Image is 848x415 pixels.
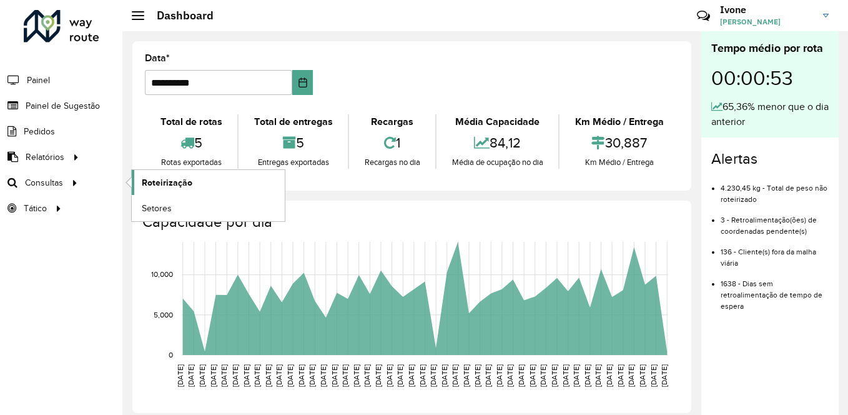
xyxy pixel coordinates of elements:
text: [DATE] [341,364,349,387]
span: Painel [27,74,50,87]
div: 1 [352,129,432,156]
li: 136 - Cliente(s) fora da malha viária [721,237,829,269]
div: Média de ocupação no dia [440,156,555,169]
text: 0 [169,351,173,359]
text: [DATE] [374,364,382,387]
text: [DATE] [396,364,404,387]
text: [DATE] [539,364,547,387]
div: Entregas exportadas [242,156,345,169]
li: 3 - Retroalimentação(ões) de coordenadas pendente(s) [721,205,829,237]
text: [DATE] [429,364,437,387]
span: Setores [142,202,172,215]
div: Km Médio / Entrega [563,114,676,129]
div: 5 [148,129,234,156]
text: [DATE] [594,364,602,387]
span: Roteirização [142,176,192,189]
text: [DATE] [363,364,371,387]
text: [DATE] [495,364,503,387]
text: [DATE] [561,364,569,387]
text: [DATE] [198,364,206,387]
a: Contato Rápido [690,2,717,29]
div: Recargas no dia [352,156,432,169]
div: 5 [242,129,345,156]
text: [DATE] [616,364,624,387]
text: 10,000 [151,271,173,279]
div: Total de entregas [242,114,345,129]
text: [DATE] [385,364,393,387]
div: Tempo médio por rota [711,40,829,57]
text: [DATE] [286,364,294,387]
div: 84,12 [440,129,555,156]
li: 1638 - Dias sem retroalimentação de tempo de espera [721,269,829,312]
text: [DATE] [605,364,613,387]
text: [DATE] [572,364,580,387]
text: [DATE] [473,364,481,387]
text: [DATE] [242,364,250,387]
text: [DATE] [220,364,228,387]
text: [DATE] [638,364,646,387]
text: [DATE] [462,364,470,387]
div: Total de rotas [148,114,234,129]
button: Choose Date [292,70,313,95]
div: Km Médio / Entrega [563,156,676,169]
li: 4.230,45 kg - Total de peso não roteirizado [721,173,829,205]
span: [PERSON_NAME] [720,16,814,27]
h3: Ivone [720,4,814,16]
div: Média Capacidade [440,114,555,129]
text: [DATE] [418,364,426,387]
span: Tático [24,202,47,215]
label: Data [145,51,170,66]
text: [DATE] [176,364,184,387]
div: Recargas [352,114,432,129]
span: Consultas [25,176,63,189]
text: [DATE] [550,364,558,387]
text: [DATE] [649,364,658,387]
text: [DATE] [330,364,338,387]
text: [DATE] [352,364,360,387]
text: [DATE] [627,364,635,387]
span: Pedidos [24,125,55,138]
text: [DATE] [440,364,448,387]
text: [DATE] [297,364,305,387]
a: Roteirização [132,170,285,195]
h2: Dashboard [144,9,214,22]
text: [DATE] [187,364,195,387]
div: 65,36% menor que o dia anterior [711,99,829,129]
div: Rotas exportadas [148,156,234,169]
text: [DATE] [231,364,239,387]
text: [DATE] [660,364,668,387]
text: [DATE] [517,364,525,387]
text: [DATE] [451,364,459,387]
text: [DATE] [528,364,536,387]
text: [DATE] [484,364,492,387]
text: [DATE] [583,364,591,387]
text: [DATE] [506,364,514,387]
text: [DATE] [275,364,283,387]
span: Painel de Sugestão [26,99,100,112]
text: [DATE] [209,364,217,387]
div: 00:00:53 [711,57,829,99]
span: Relatórios [26,151,64,164]
text: [DATE] [308,364,316,387]
text: [DATE] [264,364,272,387]
text: [DATE] [319,364,327,387]
a: Setores [132,196,285,221]
div: 30,887 [563,129,676,156]
text: 5,000 [154,311,173,319]
h4: Alertas [711,150,829,168]
h4: Capacidade por dia [142,213,679,231]
text: [DATE] [407,364,415,387]
text: [DATE] [253,364,261,387]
